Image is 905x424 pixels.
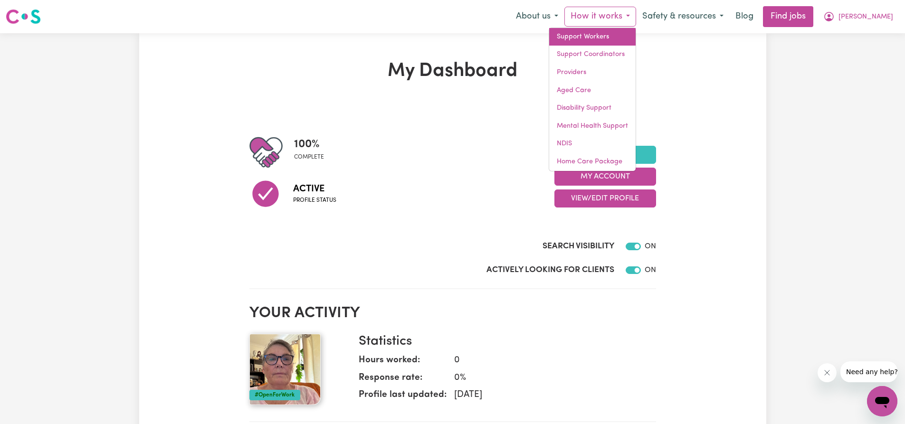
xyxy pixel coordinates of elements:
dt: Profile last updated: [359,388,447,406]
iframe: Message from company [840,361,897,382]
a: Find jobs [763,6,813,27]
button: My Account [554,168,656,186]
a: Aged Care [549,82,636,100]
button: About us [510,7,564,27]
button: How it works [564,7,636,27]
span: Profile status [293,196,336,205]
iframe: Button to launch messaging window [867,386,897,416]
dt: Hours worked: [359,354,447,371]
dt: Response rate: [359,371,447,389]
span: Active [293,182,336,196]
span: Need any help? [6,7,57,14]
a: Careseekers logo [6,6,41,28]
span: ON [645,266,656,274]
label: Search Visibility [543,240,614,253]
img: Your profile picture [249,334,321,405]
h1: My Dashboard [249,60,656,83]
button: View/Edit Profile [554,189,656,207]
h3: Statistics [359,334,648,350]
a: Disability Support [549,99,636,117]
a: Support Workers [549,28,636,46]
span: ON [645,243,656,250]
div: #OpenForWork [249,390,300,400]
dd: [DATE] [447,388,648,402]
span: [PERSON_NAME] [838,12,893,22]
a: NDIS [549,135,636,153]
dd: 0 [447,354,648,367]
a: Support Coordinators [549,46,636,64]
button: My Account [817,7,899,27]
img: Careseekers logo [6,8,41,25]
a: Mental Health Support [549,117,636,135]
label: Actively Looking for Clients [486,264,614,276]
a: Providers [549,64,636,82]
button: Safety & resources [636,7,730,27]
h2: Your activity [249,304,656,322]
iframe: Close message [818,363,837,382]
a: Blog [730,6,759,27]
span: complete [294,153,324,161]
a: Home Care Package [549,153,636,171]
div: How it works [549,28,636,171]
span: 100 % [294,136,324,153]
dd: 0 % [447,371,648,385]
div: Profile completeness: 100% [294,136,332,169]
